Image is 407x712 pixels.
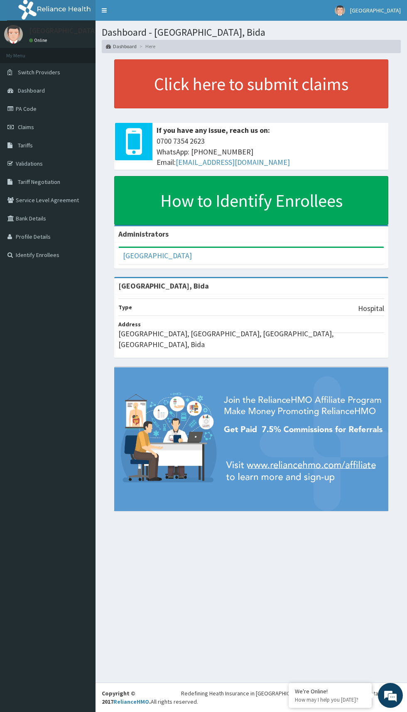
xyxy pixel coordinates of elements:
span: We're online! [48,105,115,188]
div: Minimize live chat window [136,4,156,24]
p: How may I help you today? [295,696,365,703]
a: [GEOGRAPHIC_DATA] [123,251,192,260]
span: Tariff Negotiation [18,178,60,186]
img: d_794563401_company_1708531726252_794563401 [15,42,34,62]
b: Administrators [118,229,169,239]
strong: Copyright © 2017 . [102,690,151,705]
div: We're Online! [295,688,365,695]
a: Click here to submit claims [114,59,388,108]
span: 0700 7354 2623 WhatsApp: [PHONE_NUMBER] Email: [157,136,384,168]
a: How to Identify Enrollees [114,176,388,225]
span: Switch Providers [18,69,60,76]
span: Tariffs [18,142,33,149]
p: [GEOGRAPHIC_DATA], [GEOGRAPHIC_DATA], [GEOGRAPHIC_DATA], [GEOGRAPHIC_DATA], Bida [118,328,384,350]
li: Here [137,43,155,50]
textarea: Type your message and hit 'Enter' [4,227,158,256]
p: [GEOGRAPHIC_DATA] [29,27,98,34]
img: User Image [335,5,345,16]
h1: Dashboard - [GEOGRAPHIC_DATA], Bida [102,27,401,38]
div: Redefining Heath Insurance in [GEOGRAPHIC_DATA] using Telemedicine and Data Science! [181,689,401,697]
footer: All rights reserved. [96,683,407,712]
span: Claims [18,123,34,131]
a: RelianceHMO [113,698,149,705]
b: If you have any issue, reach us on: [157,125,270,135]
span: Dashboard [18,87,45,94]
a: Dashboard [106,43,137,50]
span: [GEOGRAPHIC_DATA] [350,7,401,14]
img: User Image [4,25,23,44]
img: provider-team-banner.png [114,367,388,511]
b: Type [118,303,132,311]
a: [EMAIL_ADDRESS][DOMAIN_NAME] [176,157,290,167]
b: Address [118,321,141,328]
a: Online [29,37,49,43]
p: Hospital [358,303,384,314]
strong: [GEOGRAPHIC_DATA], Bida [118,281,209,291]
div: Chat with us now [43,46,140,57]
